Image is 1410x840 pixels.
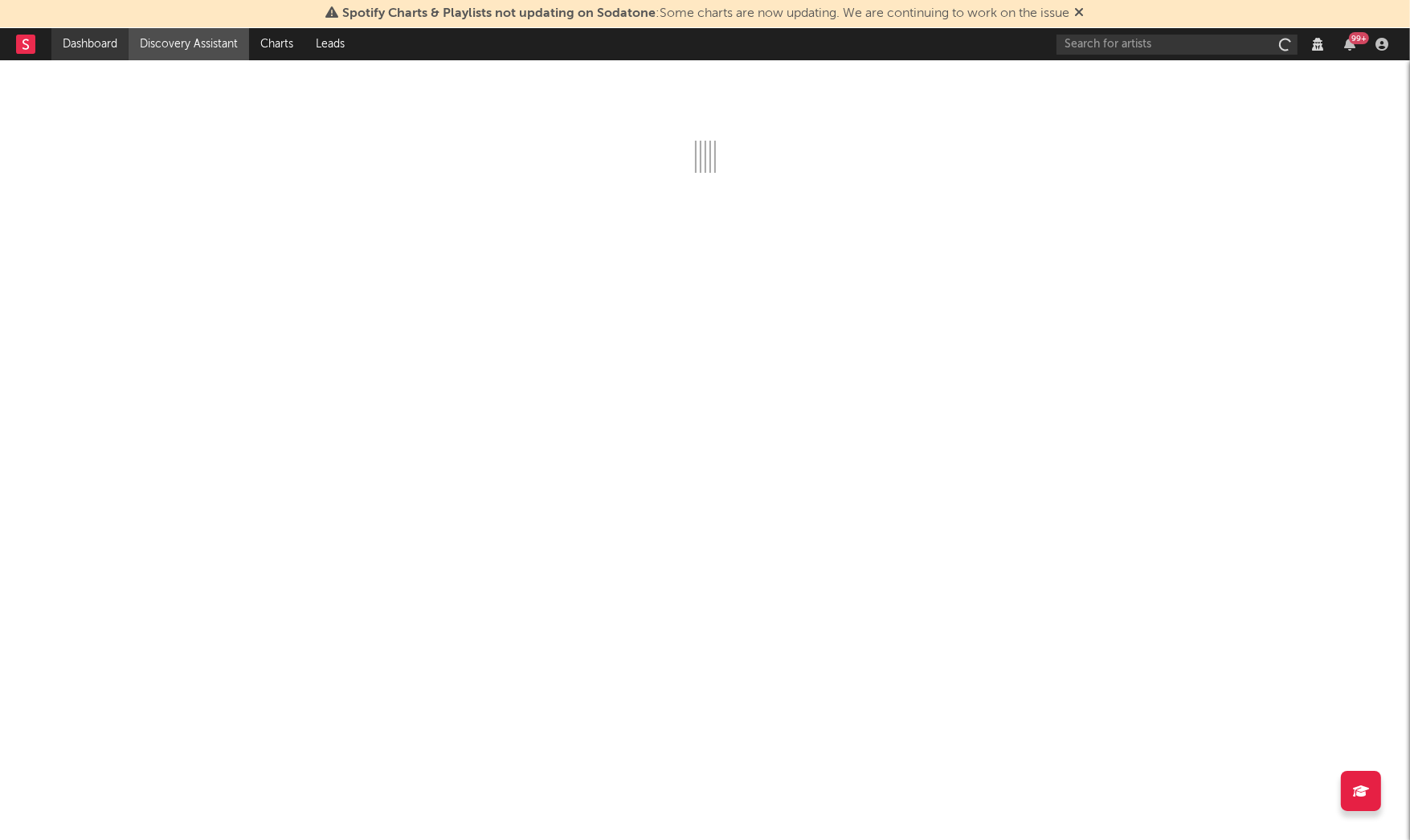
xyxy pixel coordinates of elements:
[1344,38,1355,51] button: 99+
[343,7,656,20] span: Spotify Charts & Playlists not updating on Sodatone
[343,7,1070,20] span: : Some charts are now updating. We are continuing to work on the issue
[129,28,249,60] a: Discovery Assistant
[1349,32,1369,44] div: 99 +
[51,28,129,60] a: Dashboard
[1056,35,1298,55] input: Search for artists
[304,28,356,60] a: Leads
[249,28,304,60] a: Charts
[1075,7,1085,20] span: Dismiss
